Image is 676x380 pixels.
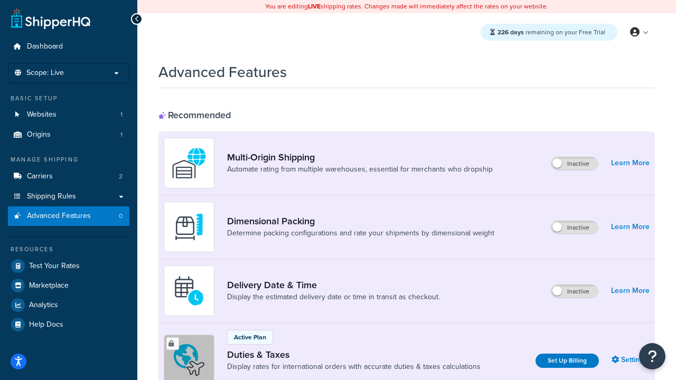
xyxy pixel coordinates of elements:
[551,157,598,170] label: Inactive
[227,151,493,163] a: Multi-Origin Shipping
[497,27,524,37] strong: 226 days
[227,279,440,291] a: Delivery Date & Time
[639,343,665,369] button: Open Resource Center
[308,2,321,11] b: LIVE
[227,164,493,175] a: Automate rating from multiple warehouses, essential for merchants who dropship
[497,27,605,37] span: remaining on your Free Trial
[8,296,129,315] a: Analytics
[8,155,129,164] div: Manage Shipping
[119,212,123,221] span: 0
[227,215,494,227] a: Dimensional Packing
[119,172,123,181] span: 2
[158,62,287,82] h1: Advanced Features
[611,156,650,170] a: Learn More
[227,292,440,302] a: Display the estimated delivery date or time in transit as checkout.
[8,245,129,254] div: Resources
[8,256,129,275] a: Test Your Rates
[611,220,650,234] a: Learn More
[227,362,481,372] a: Display rates for international orders with accurate duties & taxes calculations
[8,37,129,56] a: Dashboard
[29,301,58,310] span: Analytics
[8,187,129,206] a: Shipping Rules
[551,285,598,298] label: Inactive
[27,172,53,181] span: Carriers
[536,354,599,368] a: Set Up Billing
[29,320,63,329] span: Help Docs
[8,276,129,295] a: Marketplace
[8,125,129,145] a: Origins1
[8,206,129,226] a: Advanced Features0
[8,105,129,125] li: Websites
[26,69,64,78] span: Scope: Live
[8,167,129,186] a: Carriers2
[8,125,129,145] li: Origins
[120,130,123,139] span: 1
[8,105,129,125] a: Websites1
[158,109,231,121] div: Recommended
[27,130,51,139] span: Origins
[227,228,494,239] a: Determine packing configurations and rate your shipments by dimensional weight
[8,315,129,334] a: Help Docs
[8,167,129,186] li: Carriers
[27,212,91,221] span: Advanced Features
[8,94,129,103] div: Basic Setup
[551,221,598,234] label: Inactive
[29,281,69,290] span: Marketplace
[29,262,80,271] span: Test Your Rates
[612,353,650,367] a: Settings
[171,272,208,309] img: gfkeb5ejjkALwAAAABJRU5ErkJggg==
[611,283,650,298] a: Learn More
[27,42,63,51] span: Dashboard
[234,332,266,342] p: Active Plan
[8,206,129,226] li: Advanced Features
[171,145,208,182] img: WatD5o0RtDAAAAAElFTkSuQmCC
[27,192,76,201] span: Shipping Rules
[171,208,208,245] img: DTVBYsAAAAAASUVORK5CYII=
[227,349,481,360] a: Duties & Taxes
[27,110,57,119] span: Websites
[120,110,123,119] span: 1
